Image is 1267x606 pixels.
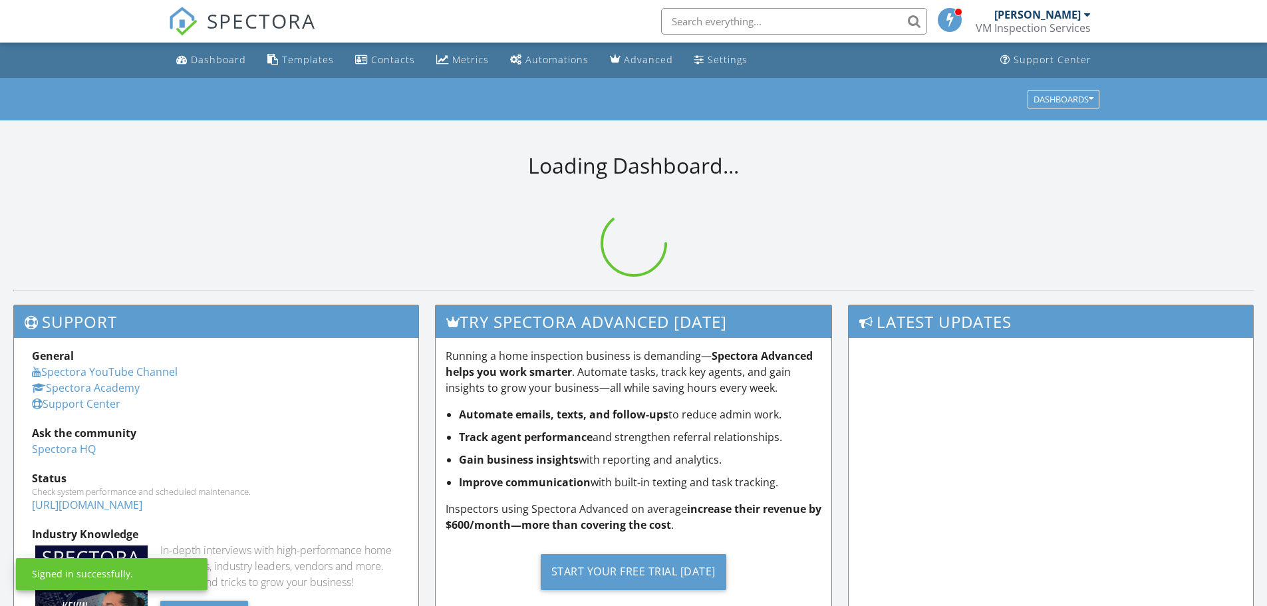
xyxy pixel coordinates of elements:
div: [PERSON_NAME] [994,8,1081,21]
a: [URL][DOMAIN_NAME] [32,498,142,512]
a: Contacts [350,48,420,73]
span: SPECTORA [207,7,316,35]
strong: Track agent performance [459,430,593,444]
a: Templates [262,48,339,73]
div: Signed in successfully. [32,567,133,581]
div: VM Inspection Services [976,21,1091,35]
li: to reduce admin work. [459,406,822,422]
div: In-depth interviews with high-performance home inspectors, industry leaders, vendors and more. Ge... [160,542,400,590]
h3: Try spectora advanced [DATE] [436,305,832,338]
a: Start Your Free Trial [DATE] [446,543,822,600]
a: Spectora YouTube Channel [32,365,178,379]
li: with reporting and analytics. [459,452,822,468]
div: Automations [525,53,589,66]
p: Inspectors using Spectora Advanced on average . [446,501,822,533]
div: Start Your Free Trial [DATE] [541,554,726,590]
li: with built-in texting and task tracking. [459,474,822,490]
div: Templates [282,53,334,66]
div: Metrics [452,53,489,66]
div: Support Center [1014,53,1091,66]
div: Industry Knowledge [32,526,400,542]
strong: General [32,349,74,363]
strong: Improve communication [459,475,591,490]
strong: Automate emails, texts, and follow-ups [459,407,668,422]
a: SPECTORA [168,18,316,46]
a: Support Center [32,396,120,411]
strong: Gain business insights [459,452,579,467]
div: Dashboards [1034,94,1093,104]
div: Advanced [624,53,673,66]
a: Spectora Academy [32,380,140,395]
div: Settings [708,53,748,66]
strong: Spectora Advanced helps you work smarter [446,349,813,379]
a: Spectora HQ [32,442,96,456]
img: The Best Home Inspection Software - Spectora [168,7,198,36]
button: Dashboards [1028,90,1099,108]
a: Advanced [605,48,678,73]
h3: Latest Updates [849,305,1253,338]
a: Automations (Basic) [505,48,594,73]
div: Dashboard [191,53,246,66]
a: Settings [689,48,753,73]
li: and strengthen referral relationships. [459,429,822,445]
strong: increase their revenue by $600/month—more than covering the cost [446,502,821,532]
h3: Support [14,305,418,338]
p: Running a home inspection business is demanding— . Automate tasks, track key agents, and gain ins... [446,348,822,396]
div: Ask the community [32,425,400,441]
div: Status [32,470,400,486]
input: Search everything... [661,8,927,35]
a: Dashboard [171,48,251,73]
div: Check system performance and scheduled maintenance. [32,486,400,497]
div: Contacts [371,53,415,66]
a: Support Center [995,48,1097,73]
a: Metrics [431,48,494,73]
